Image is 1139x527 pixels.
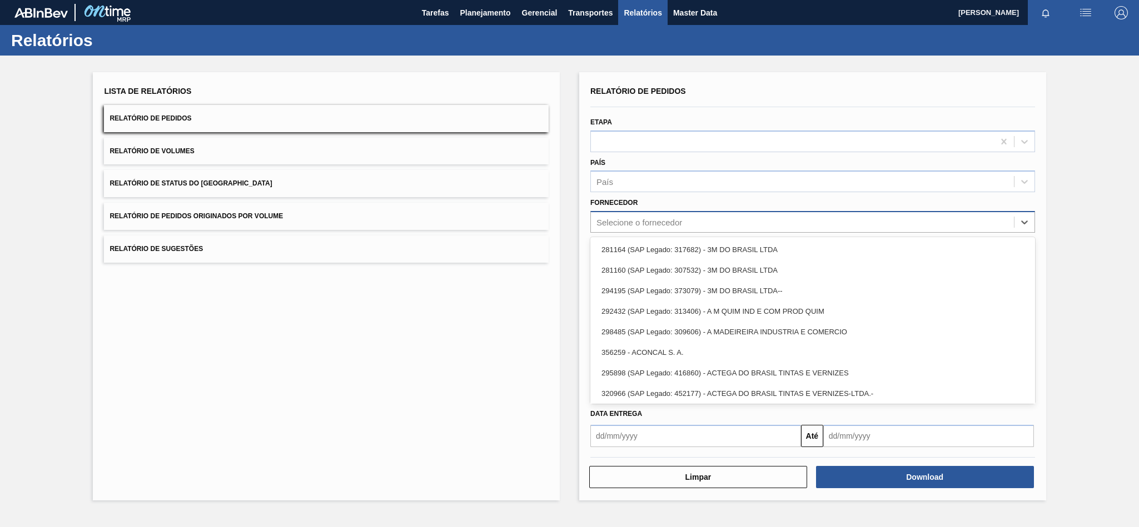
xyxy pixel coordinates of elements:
span: Relatório de Pedidos Originados por Volume [110,212,283,220]
button: Relatório de Volumes [104,138,549,165]
div: 298485 (SAP Legado: 309606) - A MADEIREIRA INDUSTRIA E COMERCIO [590,322,1035,342]
div: 281160 (SAP Legado: 307532) - 3M DO BRASIL LTDA [590,260,1035,280]
span: Relatório de Sugestões [110,245,203,253]
div: 292432 (SAP Legado: 313406) - A M QUIM IND E COM PROD QUIM [590,301,1035,322]
span: Relatórios [624,6,661,19]
div: 356259 - ACONCAL S. A. [590,342,1035,363]
span: Tarefas [422,6,449,19]
div: País [596,177,613,187]
button: Relatório de Pedidos [104,105,549,132]
button: Notificações [1028,5,1063,21]
button: Relatório de Status do [GEOGRAPHIC_DATA] [104,170,549,197]
div: 281164 (SAP Legado: 317682) - 3M DO BRASIL LTDA [590,239,1035,260]
input: dd/mm/yyyy [590,425,801,447]
span: Master Data [673,6,717,19]
div: 294195 (SAP Legado: 373079) - 3M DO BRASIL LTDA-- [590,280,1035,301]
img: TNhmsLtSVTkK8tSr43FrP2fwEKptu5GPRR3wAAAABJRU5ErkJggg== [14,8,68,18]
button: Relatório de Pedidos Originados por Volume [104,203,549,230]
span: Gerencial [522,6,558,19]
span: Data Entrega [590,410,642,418]
span: Relatório de Pedidos [590,87,686,96]
label: Etapa [590,118,612,126]
img: userActions [1079,6,1092,19]
span: Lista de Relatórios [104,87,191,96]
button: Limpar [589,466,807,488]
img: Logout [1115,6,1128,19]
span: Relatório de Status do [GEOGRAPHIC_DATA] [110,179,272,187]
button: Relatório de Sugestões [104,235,549,263]
button: Até [801,425,823,447]
div: 295898 (SAP Legado: 416860) - ACTEGA DO BRASIL TINTAS E VERNIZES [590,363,1035,383]
label: País [590,159,605,167]
input: dd/mm/yyyy [823,425,1034,447]
button: Download [816,466,1034,488]
div: 320966 (SAP Legado: 452177) - ACTEGA DO BRASIL TINTAS E VERNIZES-LTDA.- [590,383,1035,404]
span: Planejamento [460,6,510,19]
label: Fornecedor [590,199,638,207]
span: Transportes [568,6,613,19]
h1: Relatórios [11,34,208,47]
div: Selecione o fornecedor [596,218,682,227]
span: Relatório de Pedidos [110,114,191,122]
span: Relatório de Volumes [110,147,194,155]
